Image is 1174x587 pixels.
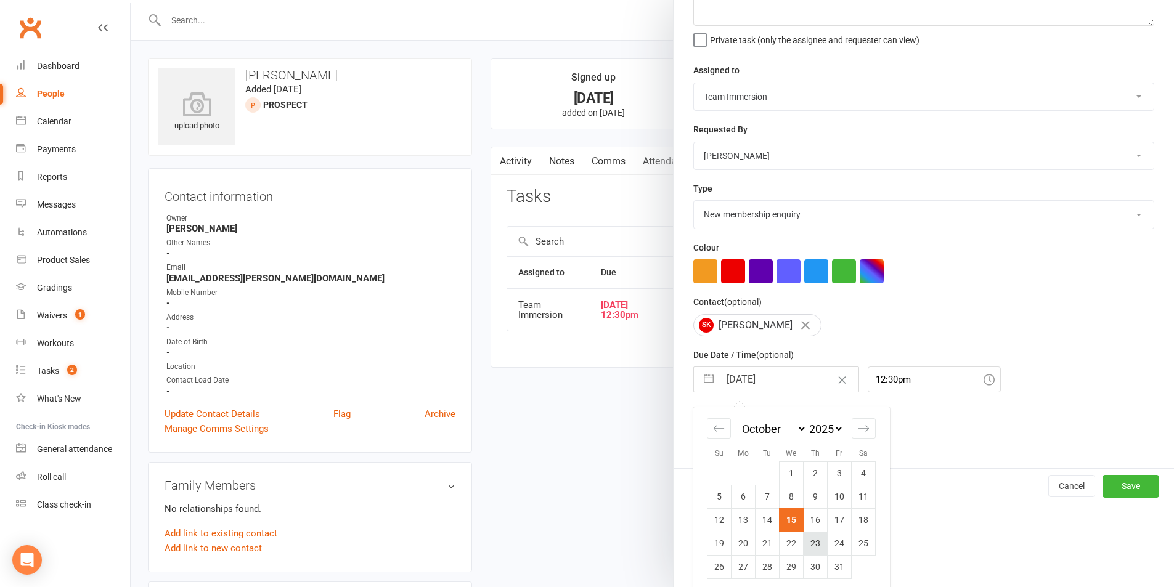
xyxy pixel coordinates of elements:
[693,404,765,418] label: Email preferences
[16,108,130,136] a: Calendar
[732,508,756,532] td: Monday, October 13, 2025
[724,297,762,307] small: (optional)
[37,89,65,99] div: People
[707,485,732,508] td: Sunday, October 5, 2025
[780,461,804,485] td: Wednesday, October 1, 2025
[37,200,76,209] div: Messages
[37,338,74,348] div: Workouts
[780,508,804,532] td: Selected. Wednesday, October 15, 2025
[16,385,130,413] a: What's New
[804,555,828,578] td: Thursday, October 30, 2025
[831,368,853,391] button: Clear Date
[707,418,731,439] div: Move backward to switch to the previous month.
[756,555,780,578] td: Tuesday, October 28, 2025
[707,555,732,578] td: Sunday, October 26, 2025
[859,449,868,458] small: Sa
[693,314,821,336] div: [PERSON_NAME]
[732,555,756,578] td: Monday, October 27, 2025
[756,532,780,555] td: Tuesday, October 21, 2025
[67,365,77,375] span: 2
[16,52,130,80] a: Dashboard
[37,172,67,182] div: Reports
[37,116,71,126] div: Calendar
[756,508,780,532] td: Tuesday, October 14, 2025
[75,309,85,320] span: 1
[693,63,740,77] label: Assigned to
[1048,475,1095,497] button: Cancel
[763,449,771,458] small: Tu
[16,191,130,219] a: Messages
[16,435,130,463] a: General attendance kiosk mode
[780,485,804,508] td: Wednesday, October 8, 2025
[16,491,130,519] a: Class kiosk mode
[16,357,130,385] a: Tasks 2
[16,330,130,357] a: Workouts
[37,227,87,237] div: Automations
[37,366,59,376] div: Tasks
[852,485,876,508] td: Saturday, October 11, 2025
[37,472,66,482] div: Roll call
[780,555,804,578] td: Wednesday, October 29, 2025
[780,532,804,555] td: Wednesday, October 22, 2025
[786,449,796,458] small: We
[16,302,130,330] a: Waivers 1
[828,555,852,578] td: Friday, October 31, 2025
[804,532,828,555] td: Thursday, October 23, 2025
[37,500,91,509] div: Class check-in
[37,394,81,403] div: What's New
[16,136,130,163] a: Payments
[811,449,820,458] small: Th
[852,418,876,439] div: Move forward to switch to the next month.
[828,508,852,532] td: Friday, October 17, 2025
[707,532,732,555] td: Sunday, October 19, 2025
[707,508,732,532] td: Sunday, October 12, 2025
[16,246,130,274] a: Product Sales
[699,318,714,333] span: SK
[37,255,90,265] div: Product Sales
[715,449,724,458] small: Su
[37,144,76,154] div: Payments
[852,461,876,485] td: Saturday, October 4, 2025
[37,444,112,454] div: General attendance
[12,545,42,575] div: Open Intercom Messenger
[804,485,828,508] td: Thursday, October 9, 2025
[16,463,130,491] a: Roll call
[710,31,919,45] span: Private task (only the assignee and requester can view)
[828,485,852,508] td: Friday, October 10, 2025
[37,283,72,293] div: Gradings
[852,508,876,532] td: Saturday, October 18, 2025
[693,295,762,309] label: Contact
[732,485,756,508] td: Monday, October 6, 2025
[16,219,130,246] a: Automations
[828,532,852,555] td: Friday, October 24, 2025
[16,163,130,191] a: Reports
[16,274,130,302] a: Gradings
[1103,475,1159,497] button: Save
[738,449,749,458] small: Mo
[693,182,712,195] label: Type
[852,532,876,555] td: Saturday, October 25, 2025
[836,449,842,458] small: Fr
[756,350,794,360] small: (optional)
[693,241,719,254] label: Colour
[804,508,828,532] td: Thursday, October 16, 2025
[37,310,67,320] div: Waivers
[693,348,794,362] label: Due Date / Time
[828,461,852,485] td: Friday, October 3, 2025
[37,61,79,71] div: Dashboard
[732,532,756,555] td: Monday, October 20, 2025
[804,461,828,485] td: Thursday, October 2, 2025
[693,123,748,136] label: Requested By
[16,80,130,108] a: People
[15,12,46,43] a: Clubworx
[756,485,780,508] td: Tuesday, October 7, 2025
